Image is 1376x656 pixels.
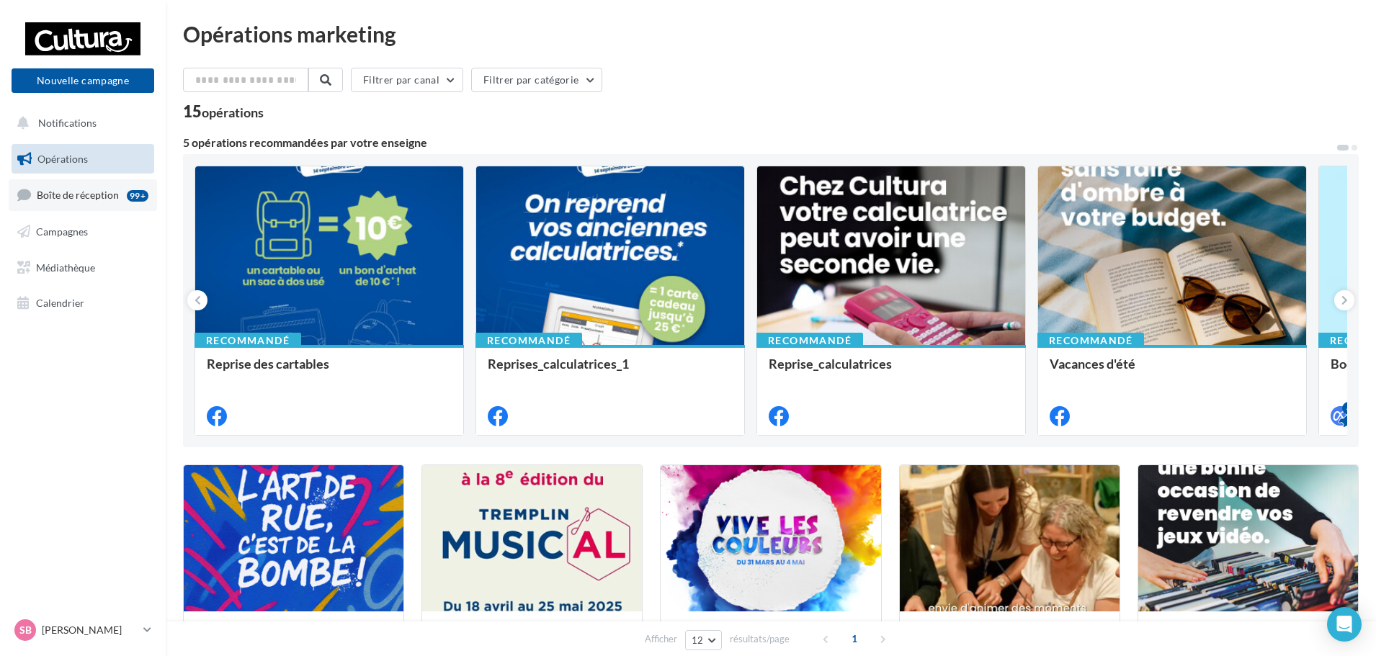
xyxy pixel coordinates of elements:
[36,297,84,309] span: Calendrier
[12,616,154,644] a: SB [PERSON_NAME]
[843,627,866,650] span: 1
[195,333,301,349] div: Recommandé
[37,189,119,201] span: Boîte de réception
[471,68,602,92] button: Filtrer par catégorie
[1050,356,1295,385] div: Vacances d'été
[9,217,157,247] a: Campagnes
[9,253,157,283] a: Médiathèque
[12,68,154,93] button: Nouvelle campagne
[36,225,88,238] span: Campagnes
[19,623,32,637] span: SB
[202,106,264,119] div: opérations
[1342,402,1355,415] div: 4
[37,153,88,165] span: Opérations
[769,356,1014,385] div: Reprise_calculatrices
[685,630,722,650] button: 12
[692,634,704,646] span: 12
[730,632,790,646] span: résultats/page
[756,333,863,349] div: Recommandé
[488,356,733,385] div: Reprises_calculatrices_1
[183,23,1359,45] div: Opérations marketing
[38,117,97,129] span: Notifications
[9,179,157,210] a: Boîte de réception99+
[1327,607,1362,642] div: Open Intercom Messenger
[351,68,463,92] button: Filtrer par canal
[475,333,582,349] div: Recommandé
[127,190,148,202] div: 99+
[183,137,1336,148] div: 5 opérations recommandées par votre enseigne
[9,144,157,174] a: Opérations
[36,261,95,273] span: Médiathèque
[42,623,138,637] p: [PERSON_NAME]
[1037,333,1144,349] div: Recommandé
[9,288,157,318] a: Calendrier
[183,104,264,120] div: 15
[207,356,452,385] div: Reprise des cartables
[645,632,677,646] span: Afficher
[9,108,151,138] button: Notifications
